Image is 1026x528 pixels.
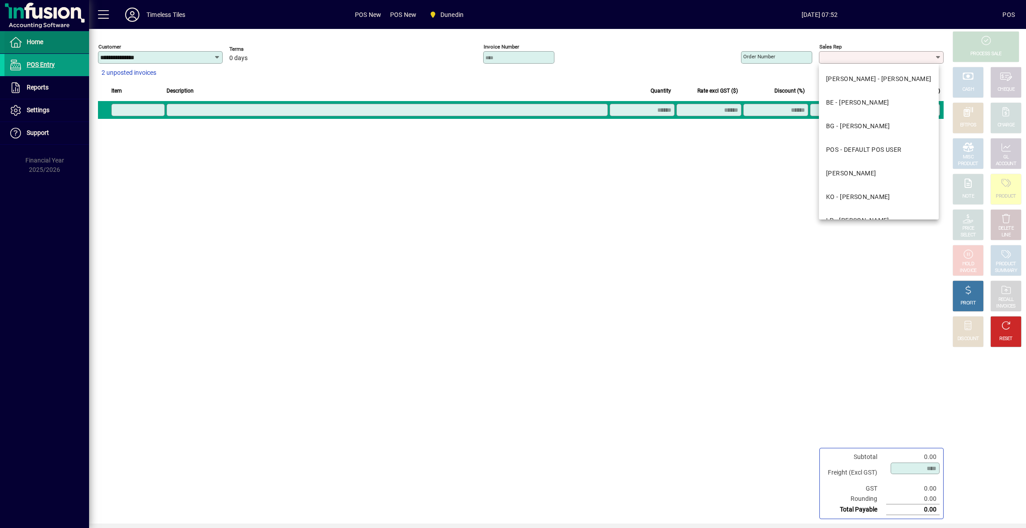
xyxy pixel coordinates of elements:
[826,169,876,178] div: [PERSON_NAME]
[996,193,1016,200] div: PRODUCT
[998,296,1014,303] div: RECALL
[819,44,842,50] mat-label: Sales rep
[998,225,1014,232] div: DELETE
[229,55,248,62] span: 0 days
[118,7,147,23] button: Profile
[962,261,974,268] div: HOLD
[167,86,194,96] span: Description
[111,86,122,96] span: Item
[996,303,1015,310] div: INVOICES
[390,8,416,22] span: POS New
[995,268,1017,274] div: SUMMARY
[819,114,939,138] mat-option: BG - BLAIZE GERRAND
[823,452,886,462] td: Subtotal
[823,483,886,494] td: GST
[425,7,467,23] span: Dunedin
[962,86,974,93] div: CASH
[637,8,1003,22] span: [DATE] 07:52
[826,98,889,107] div: BE - [PERSON_NAME]
[440,8,464,22] span: Dunedin
[823,494,886,504] td: Rounding
[823,504,886,515] td: Total Payable
[484,44,519,50] mat-label: Invoice number
[962,193,974,200] div: NOTE
[743,53,775,60] mat-label: Order number
[1003,154,1009,161] div: GL
[961,300,976,307] div: PROFIT
[826,216,889,225] div: LP - [PERSON_NAME]
[826,145,902,154] div: POS - DEFAULT POS USER
[999,336,1013,342] div: RESET
[826,122,890,131] div: BG - [PERSON_NAME]
[27,38,43,45] span: Home
[826,192,890,202] div: KO - [PERSON_NAME]
[819,209,939,232] mat-option: LP - LACHLAN PEARSON
[819,185,939,209] mat-option: KO - KAREN O'NEILL
[970,51,1002,57] div: PROCESS SALE
[957,336,979,342] div: DISCOUNT
[997,122,1015,129] div: CHARGE
[963,154,973,161] div: MISC
[996,261,1016,268] div: PRODUCT
[98,44,121,50] mat-label: Customer
[229,46,283,52] span: Terms
[826,74,932,84] div: [PERSON_NAME] - [PERSON_NAME]
[27,106,49,114] span: Settings
[27,61,55,68] span: POS Entry
[147,8,185,22] div: Timeless Tiles
[958,161,978,167] div: PRODUCT
[4,31,89,53] a: Home
[819,138,939,162] mat-option: POS - DEFAULT POS USER
[27,129,49,136] span: Support
[4,77,89,99] a: Reports
[98,65,160,81] button: 2 unposted invoices
[960,122,977,129] div: EFTPOS
[886,494,940,504] td: 0.00
[823,462,886,483] td: Freight (Excl GST)
[819,162,939,185] mat-option: EJ - ELISE JOHNSTON
[886,452,940,462] td: 0.00
[4,99,89,122] a: Settings
[774,86,805,96] span: Discount (%)
[1002,8,1015,22] div: POS
[886,483,940,494] td: 0.00
[697,86,738,96] span: Rate excl GST ($)
[886,504,940,515] td: 0.00
[4,122,89,144] a: Support
[961,232,976,239] div: SELECT
[355,8,381,22] span: POS New
[27,84,49,91] span: Reports
[996,161,1016,167] div: ACCOUNT
[1002,232,1010,239] div: LINE
[819,91,939,114] mat-option: BE - BEN JOHNSTON
[651,86,671,96] span: Quantity
[819,67,939,91] mat-option: BJ - BARRY JOHNSTON
[102,68,156,77] span: 2 unposted invoices
[962,225,974,232] div: PRICE
[960,268,976,274] div: INVOICE
[997,86,1014,93] div: CHEQUE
